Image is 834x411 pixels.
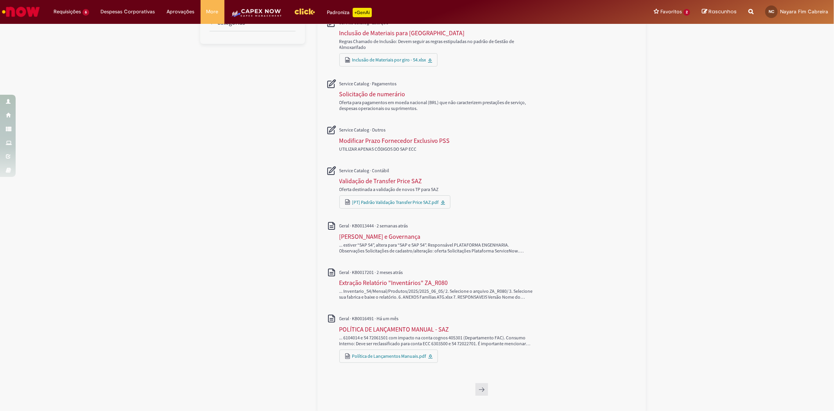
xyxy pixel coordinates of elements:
[708,8,737,15] span: Rascunhos
[230,8,282,23] img: CapexLogo5.png
[327,8,372,17] div: Padroniza
[769,9,774,14] span: NC
[83,9,89,16] span: 6
[294,5,315,17] img: click_logo_yellow_360x200.png
[1,4,41,20] img: ServiceNow
[353,8,372,17] p: +GenAi
[54,8,81,16] span: Requisições
[683,9,690,16] span: 2
[780,8,828,15] span: Nayara Fim Cabreira
[206,8,219,16] span: More
[702,8,737,16] a: Rascunhos
[660,8,682,16] span: Favoritos
[101,8,155,16] span: Despesas Corporativas
[167,8,195,16] span: Aprovações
